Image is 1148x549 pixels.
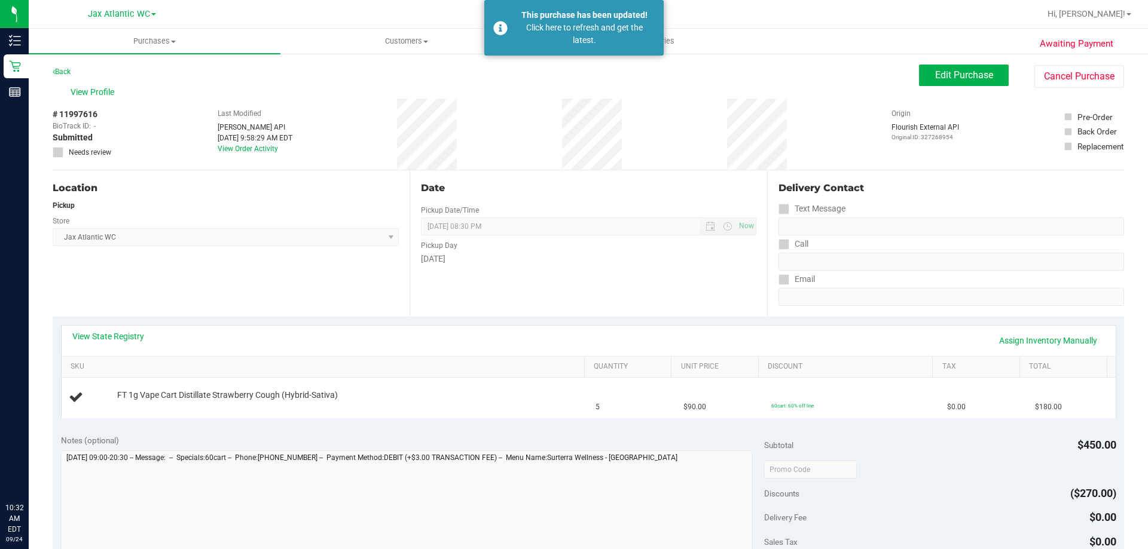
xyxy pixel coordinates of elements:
label: Last Modified [218,108,261,119]
div: Replacement [1077,140,1123,152]
div: Pre-Order [1077,111,1113,123]
input: Promo Code [764,461,857,479]
span: Jax Atlantic WC [88,9,150,19]
a: View Order Activity [218,145,278,153]
span: Subtotal [764,440,793,450]
iframe: Resource center [12,453,48,489]
a: View State Registry [72,330,144,342]
span: $450.00 [1077,438,1116,451]
span: Notes (optional) [61,435,119,445]
a: Customers [280,29,532,54]
span: FT 1g Vape Cart Distillate Strawberry Cough (Hybrid-Sativa) [117,389,338,401]
label: Store [53,216,69,226]
div: Back Order [1077,125,1117,137]
span: Needs review [69,147,111,158]
input: Format: (999) 999-9999 [778,217,1124,235]
span: # 11997616 [53,108,97,121]
span: $0.00 [1089,535,1116,548]
label: Pickup Day [421,240,457,251]
a: Back [53,68,71,76]
div: Click here to refresh and get the latest. [514,22,655,47]
span: $90.00 [683,401,706,413]
a: SKU [71,362,579,372]
inline-svg: Retail [9,60,21,72]
span: View Profile [71,86,118,99]
span: $0.00 [1089,511,1116,523]
div: [DATE] [421,253,756,265]
label: Call [778,235,808,253]
span: Awaiting Payment [1040,37,1113,51]
div: Flourish External API [891,122,959,142]
span: Hi, [PERSON_NAME]! [1048,9,1125,19]
inline-svg: Reports [9,86,21,98]
strong: Pickup [53,201,75,210]
span: Edit Purchase [935,69,993,81]
span: Delivery Fee [764,513,807,522]
span: Sales Tax [764,537,798,547]
span: Customers [281,36,532,47]
p: 09/24 [5,535,23,544]
div: Location [53,181,399,195]
span: - [94,121,96,131]
label: Pickup Date/Time [421,205,479,216]
a: Purchases [29,29,280,54]
button: Edit Purchase [919,65,1009,86]
p: 10:32 AM EDT [5,502,23,535]
a: Quantity [594,362,667,372]
a: Assign Inventory Manually [991,330,1105,351]
span: 60cart: 60% off line [771,403,814,409]
a: Tax [942,362,1015,372]
label: Email [778,271,815,288]
button: Cancel Purchase [1034,65,1124,88]
label: Text Message [778,200,845,217]
span: 5 [596,401,600,413]
span: Purchases [29,36,280,47]
span: $0.00 [947,401,966,413]
a: Total [1029,362,1102,372]
a: Unit Price [681,362,754,372]
div: Delivery Contact [778,181,1124,195]
span: Discounts [764,483,799,504]
label: Origin [891,108,911,119]
div: Date [421,181,756,195]
span: Submitted [53,131,93,144]
input: Format: (999) 999-9999 [778,253,1124,271]
a: Discount [768,362,928,372]
span: BioTrack ID: [53,121,91,131]
span: $180.00 [1035,401,1062,413]
div: [DATE] 9:58:29 AM EDT [218,133,292,143]
span: ($270.00) [1070,487,1116,499]
div: This purchase has been updated! [514,9,655,22]
div: [PERSON_NAME] API [218,122,292,133]
inline-svg: Inventory [9,35,21,47]
p: Original ID: 327268954 [891,133,959,142]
